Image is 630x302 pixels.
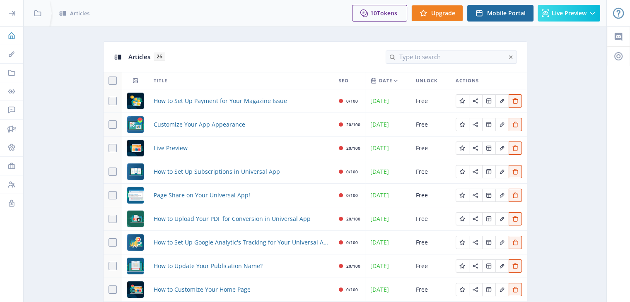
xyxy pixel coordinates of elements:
td: Free [411,207,451,231]
img: 9db66025-14a2-4e00-b994-bfabf577a9ec.png [127,211,144,227]
div: 20/100 [346,261,360,271]
td: [DATE] [365,113,411,137]
a: Edit page [469,285,482,293]
a: How to Upload Your PDF for Conversion in Universal App [154,214,311,224]
td: [DATE] [365,89,411,113]
div: 20/100 [346,143,360,153]
img: 936039cf-b3d4-4819-b20f-49698f5b4335.png [127,93,144,109]
span: Actions [456,76,479,86]
a: Edit page [482,238,495,246]
a: Edit page [469,191,482,199]
span: Articles [128,53,150,61]
td: [DATE] [365,184,411,207]
span: SEO [339,76,349,86]
a: Edit page [495,144,509,151]
a: How to Set Up Google Analytic's Tracking for Your Universal App [154,237,329,247]
a: How to Customize Your Home Page [154,285,251,295]
a: How to Set Up Subscriptions in Universal App [154,167,280,177]
span: Articles [70,9,89,17]
a: Edit page [482,214,495,222]
img: f52ff616-caf8-48bd-9cac-fcf9ffd79c44.png [127,187,144,204]
a: Edit page [456,96,469,104]
a: Edit page [469,261,482,269]
button: Live Preview [538,5,600,22]
span: Live Preview [552,10,587,17]
span: 26 [154,53,165,61]
a: Edit page [482,96,495,104]
a: Edit page [495,285,509,293]
div: 20/100 [346,214,360,224]
td: [DATE] [365,254,411,278]
a: Edit page [456,238,469,246]
td: Free [411,254,451,278]
div: 0/100 [346,167,358,177]
a: Customize Your App Appearance [154,120,245,129]
a: Live Preview [154,143,188,153]
a: Edit page [482,285,495,293]
img: c597eaf7-854f-49bd-990f-9e3c57218be6.png [127,281,144,298]
a: Edit page [495,238,509,246]
a: Edit page [495,120,509,128]
img: 156c24b9-d7f3-49c3-84ce-f834bcbc960b.png [127,258,144,274]
a: Edit page [495,167,509,175]
td: Free [411,137,451,160]
a: Edit page [495,191,509,199]
div: 0/100 [346,96,358,106]
a: Edit page [495,96,509,104]
a: Edit page [469,238,482,246]
a: Edit page [482,191,495,199]
div: 0/100 [346,285,358,295]
td: [DATE] [365,207,411,231]
a: Edit page [509,144,522,151]
button: Upgrade [411,5,463,22]
td: Free [411,231,451,254]
button: 10Tokens [352,5,407,22]
a: Edit page [495,261,509,269]
img: cda5fc86-7cd7-47b4-9c9d-7f8882e815b4.png [127,116,144,133]
td: [DATE] [365,231,411,254]
span: Unlock [416,76,437,86]
td: Free [411,160,451,184]
a: Edit page [509,261,522,269]
div: 0/100 [346,190,358,200]
td: [DATE] [365,278,411,302]
a: Edit page [456,144,469,151]
span: Title [154,76,167,86]
a: Edit page [509,96,522,104]
a: Edit page [469,120,482,128]
td: Free [411,89,451,113]
div: 20/100 [346,120,360,129]
button: Mobile Portal [467,5,533,22]
a: How to Set Up Payment for Your Magazine Issue [154,96,287,106]
td: Free [411,184,451,207]
a: Edit page [509,167,522,175]
a: Edit page [509,238,522,246]
td: [DATE] [365,137,411,160]
img: 14ce8632-ee80-47a4-8a90-ccee8a0a53b3.png [127,163,144,180]
td: [DATE] [365,160,411,184]
a: Edit page [482,261,495,269]
a: Edit page [495,214,509,222]
span: Mobile Portal [487,10,526,17]
a: Edit page [482,144,495,151]
a: Edit page [456,120,469,128]
a: Page Share on Your Universal App! [154,190,250,200]
a: How to Update Your Publication Name? [154,261,263,271]
img: 6c40c4b3-56e6-405c-8b82-89075474b8ad.png [127,234,144,251]
a: Edit page [509,214,522,222]
td: Free [411,278,451,302]
div: 0/100 [346,237,358,247]
td: Free [411,113,451,137]
span: Date [379,76,392,86]
a: Edit page [456,285,469,293]
span: Tokens [377,9,397,17]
